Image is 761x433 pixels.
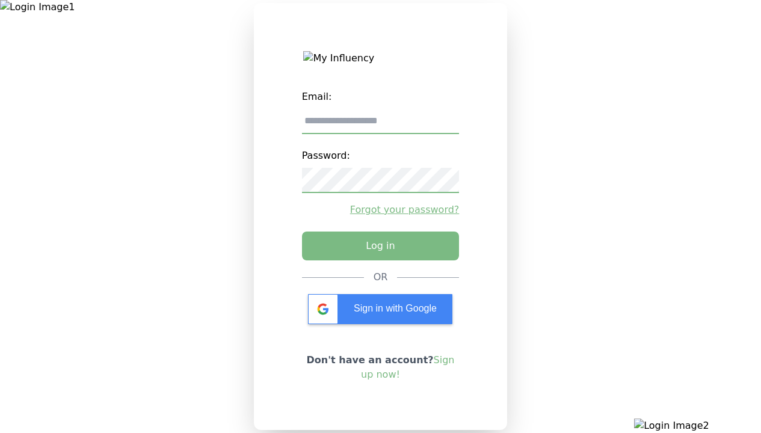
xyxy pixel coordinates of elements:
[308,294,452,324] div: Sign in with Google
[302,203,460,217] a: Forgot your password?
[302,353,460,382] p: Don't have an account?
[303,51,457,66] img: My Influency
[354,303,437,313] span: Sign in with Google
[302,232,460,260] button: Log in
[302,144,460,168] label: Password:
[374,270,388,284] div: OR
[634,419,761,433] img: Login Image2
[302,85,460,109] label: Email:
